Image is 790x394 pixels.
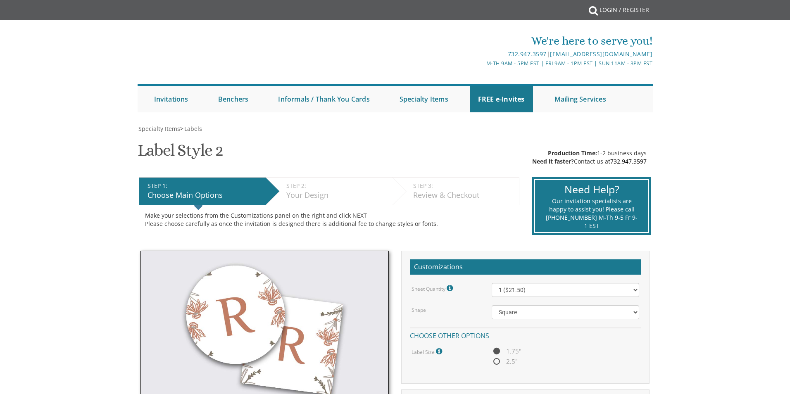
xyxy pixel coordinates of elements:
div: Need Help? [545,182,638,197]
div: | [309,49,652,59]
a: Informals / Thank You Cards [270,86,378,112]
p: 1-2 business days Contact us at [532,149,647,166]
span: 1.75" [492,346,521,356]
label: Sheet Quantity [412,283,455,294]
span: Production Time: [548,149,597,157]
a: Specialty Items [391,86,457,112]
a: Invitations [146,86,197,112]
a: 732.947.3597 [508,50,547,58]
a: [EMAIL_ADDRESS][DOMAIN_NAME] [550,50,652,58]
a: 732.947.3597 [610,157,647,165]
h4: Choose other options [410,328,641,342]
a: Specialty Items [138,125,180,133]
div: Choose Main Options [148,190,262,201]
a: Mailing Services [546,86,614,112]
span: Need it faster? [532,157,574,165]
div: STEP 1: [148,182,262,190]
h2: Customizations [410,259,641,275]
div: We're here to serve you! [309,33,652,49]
div: M-Th 9am - 5pm EST | Fri 9am - 1pm EST | Sun 11am - 3pm EST [309,59,652,68]
a: FREE e-Invites [470,86,533,112]
div: STEP 3: [413,182,515,190]
a: Labels [183,125,202,133]
h1: Label Style 2 [138,141,223,166]
label: Shape [412,306,426,313]
a: Benchers [210,86,257,112]
span: 2.5" [492,356,518,367]
div: STEP 2: [286,182,388,190]
div: Review & Checkout [413,190,515,201]
span: > [180,125,202,133]
div: Make your selections from the Customizations panel on the right and click NEXT Please choose care... [145,211,513,228]
label: Label Size [412,346,444,357]
div: Our invitation specialists are happy to assist you! Please call [PHONE_NUMBER] M-Th 9-5 Fr 9-1 EST [545,197,638,230]
div: Your Design [286,190,388,201]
